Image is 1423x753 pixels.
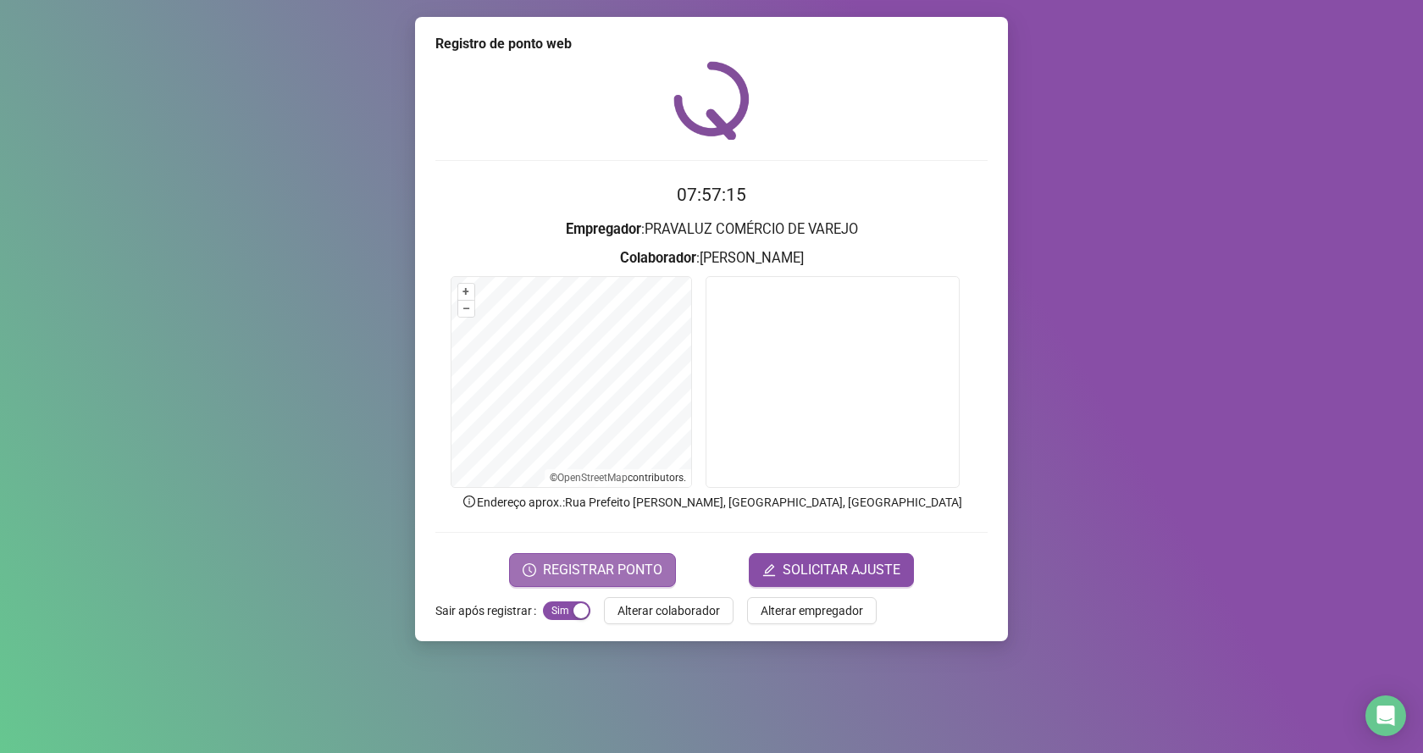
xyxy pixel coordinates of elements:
[762,563,776,577] span: edit
[509,553,676,587] button: REGISTRAR PONTO
[761,601,863,620] span: Alterar empregador
[462,494,477,509] span: info-circle
[435,493,988,512] p: Endereço aprox. : Rua Prefeito [PERSON_NAME], [GEOGRAPHIC_DATA], [GEOGRAPHIC_DATA]
[566,221,641,237] strong: Empregador
[677,185,746,205] time: 07:57:15
[435,219,988,241] h3: : PRAVALUZ COMÉRCIO DE VAREJO
[435,34,988,54] div: Registro de ponto web
[458,301,474,317] button: –
[1365,695,1406,736] div: Open Intercom Messenger
[749,553,914,587] button: editSOLICITAR AJUSTE
[435,247,988,269] h3: : [PERSON_NAME]
[604,597,734,624] button: Alterar colaborador
[435,597,543,624] label: Sair após registrar
[673,61,750,140] img: QRPoint
[557,472,628,484] a: OpenStreetMap
[543,560,662,580] span: REGISTRAR PONTO
[747,597,877,624] button: Alterar empregador
[620,250,696,266] strong: Colaborador
[523,563,536,577] span: clock-circle
[550,472,686,484] li: © contributors.
[783,560,900,580] span: SOLICITAR AJUSTE
[617,601,720,620] span: Alterar colaborador
[458,284,474,300] button: +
